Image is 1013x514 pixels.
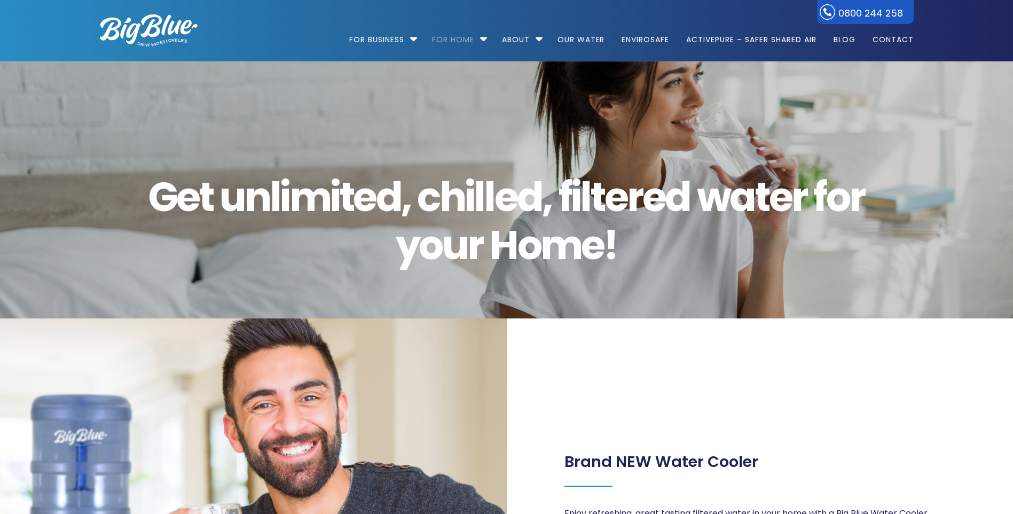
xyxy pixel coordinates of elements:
img: logo [100,14,198,46]
h2: Brand NEW Water Cooler [564,453,758,471]
span: Get unlimited, chilled, filtered water for your Home! [117,173,896,269]
div: Page 1 [564,438,758,471]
